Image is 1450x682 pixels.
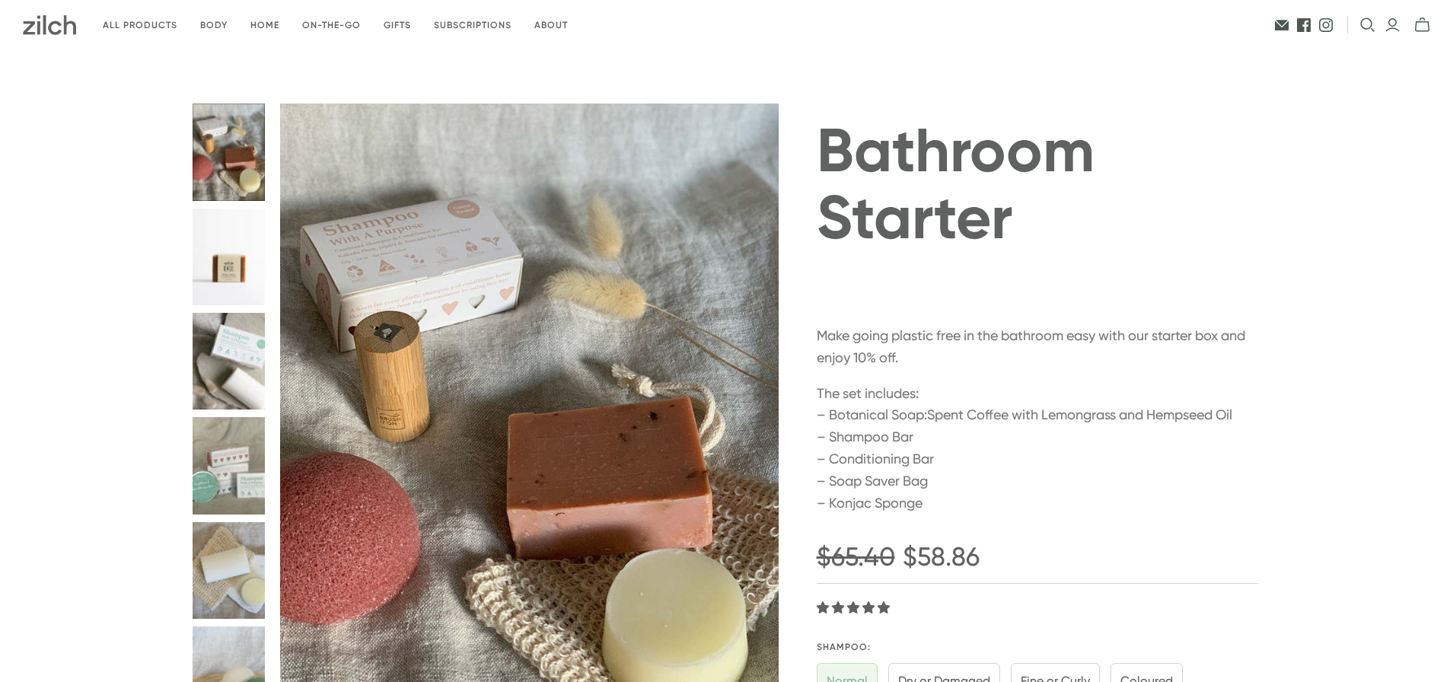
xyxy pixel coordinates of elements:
[817,641,1258,654] span: Shampoo:
[903,539,980,575] span: $58.86
[189,8,239,43] a: Body
[1385,17,1401,33] a: Login
[817,383,1258,515] p: – Botanical Soap:
[927,406,1232,422] span: Spent Coffee with Lemongrass and Hempseed Oil
[193,522,266,619] button: Bathroom Starter thumbnail
[523,8,579,43] a: About
[1360,18,1375,33] button: Open search
[422,8,523,43] a: Subscriptions
[817,601,893,615] span: 4.92 stars
[193,417,266,514] button: Bathroom Starter thumbnail
[817,473,928,489] span: – Soap Saver Bag
[817,117,1258,251] h1: Bathroom Starter
[23,15,76,35] img: Zilch has done the hard yards and handpicked the best ethical and sustainable products for you an...
[372,8,422,43] a: Gifts
[817,451,934,467] span: – Conditioning Bar
[817,327,1245,365] span: Make going plastic free in the bathroom easy with our starter box and enjoy 10% off.
[1410,17,1435,33] button: mini-cart-toggle
[817,539,895,575] s: $65.40
[817,385,919,401] span: The set includes:
[239,8,291,43] a: Home
[193,209,266,305] button: Bathroom Starter thumbnail
[817,495,923,511] span: – Konjac Sponge
[193,313,266,410] button: Bathroom Starter thumbnail
[291,8,372,43] a: On-the-go
[91,8,189,43] a: All products
[193,104,266,200] button: Bathroom Starter thumbnail
[817,429,913,445] span: – Shampoo Bar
